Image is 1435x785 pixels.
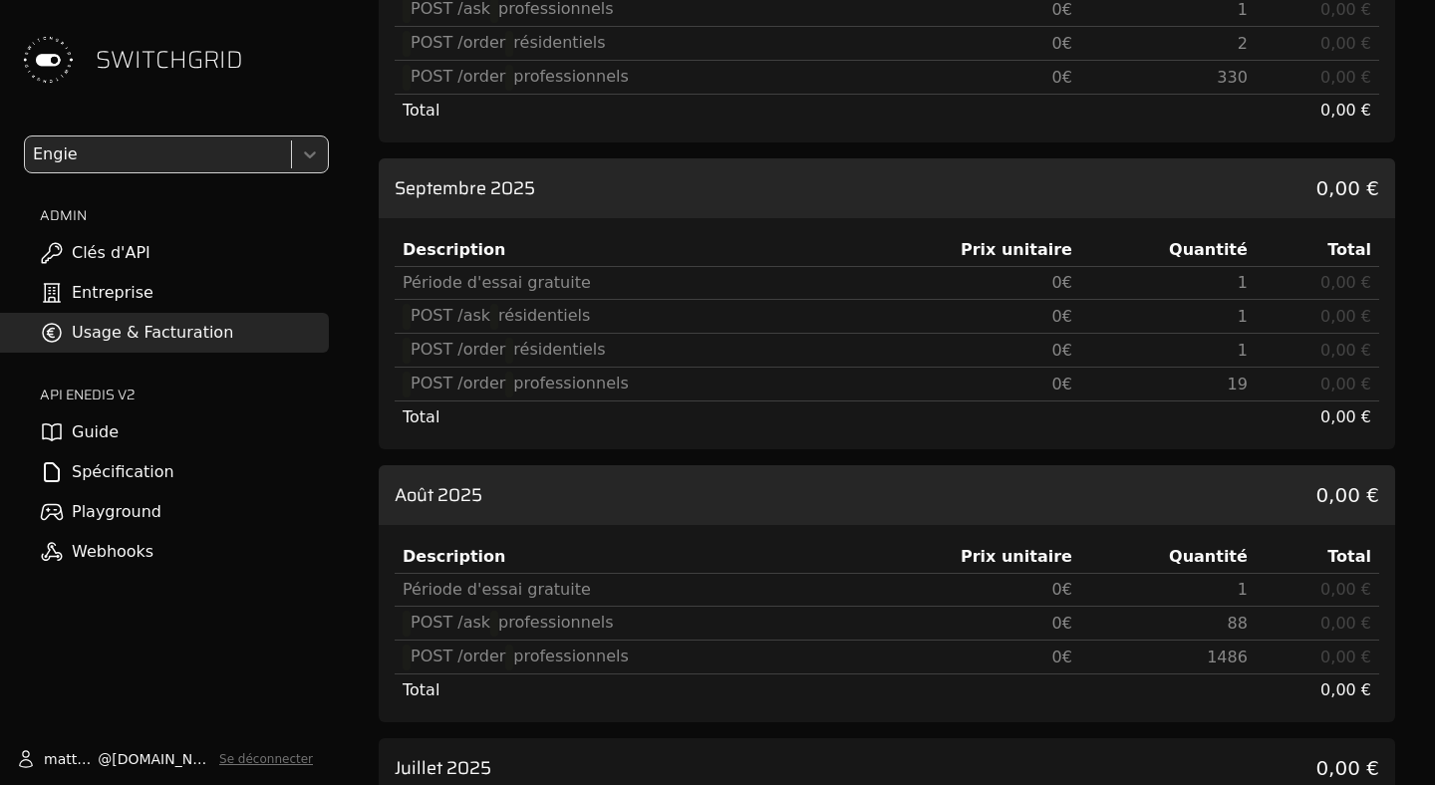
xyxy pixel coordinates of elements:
span: SWITCHGRID [96,44,243,76]
h3: Septembre 2025 [395,174,535,202]
span: Total [403,407,439,426]
div: POST /ask professionnels [403,611,836,636]
span: 1 [1238,307,1248,326]
span: 0 € [1052,307,1072,326]
span: 0,00 € [1320,614,1371,633]
span: 0,00 € [1320,580,1371,599]
span: 1 [1238,341,1248,360]
span: 19 [1228,375,1248,393]
div: POST /order résidentiels [403,31,836,56]
span: 0 € [1052,614,1072,633]
img: Switchgrid Logo [16,28,80,92]
span: 0,00 € [1320,307,1371,326]
span: 0,00 € [1320,273,1371,292]
span: 0 € [1052,34,1072,53]
span: 0,00 € [1320,375,1371,393]
span: 2 [1238,34,1248,53]
div: Période d'essai gratuite [403,271,836,295]
div: Total [1264,545,1371,569]
span: 0 € [1052,68,1072,87]
div: Description [403,238,836,262]
span: 1486 [1207,648,1248,666]
div: Période d'essai gratuite [403,578,836,602]
span: 0,00 € [1315,754,1379,782]
div: Prix unitaire [852,238,1072,262]
div: POST /order professionnels [403,372,836,396]
span: 0,00 € [1320,680,1371,699]
span: 0,00 € [1320,68,1371,87]
h3: Août 2025 [395,481,482,509]
div: POST /ask résidentiels [403,304,836,329]
div: Prix unitaire [852,545,1072,569]
div: Quantité [1088,238,1248,262]
span: 0,00 € [1320,34,1371,53]
div: POST /order professionnels [403,65,836,90]
span: 88 [1228,614,1248,633]
span: 0 € [1052,375,1072,393]
div: POST /order résidentiels [403,338,836,363]
span: 1 [1238,273,1248,292]
span: 0,00 € [1315,481,1379,509]
span: [DOMAIN_NAME] [112,749,211,769]
span: 1 [1238,580,1248,599]
span: matthieu [44,749,98,769]
button: Se déconnecter [219,751,313,767]
div: Quantité [1088,545,1248,569]
span: 0 € [1052,341,1072,360]
span: 0,00 € [1315,174,1379,202]
span: Total [403,101,439,120]
span: 0 € [1052,273,1072,292]
span: 0,00 € [1320,341,1371,360]
h2: API ENEDIS v2 [40,385,329,404]
div: Total [1264,238,1371,262]
span: 330 [1217,68,1248,87]
div: POST /order professionnels [403,645,836,669]
span: Total [403,680,439,699]
div: Description [403,545,836,569]
span: 0,00 € [1320,648,1371,666]
span: @ [98,749,112,769]
span: 0 € [1052,580,1072,599]
h2: ADMIN [40,205,329,225]
span: 0 € [1052,648,1072,666]
span: 0,00 € [1320,407,1371,426]
span: 0,00 € [1320,101,1371,120]
h3: Juillet 2025 [395,754,491,782]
